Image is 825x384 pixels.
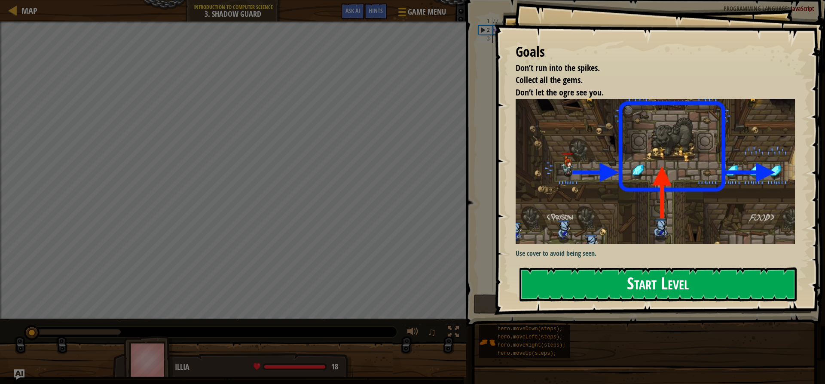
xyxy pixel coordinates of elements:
li: Collect all the gems. [505,74,793,86]
div: Illia [175,362,345,373]
div: 1 [478,17,492,26]
span: hero.moveRight(steps); [498,342,565,348]
span: 18 [331,361,338,372]
span: Collect all the gems. [516,74,583,86]
span: Map [21,5,37,16]
a: Map [17,5,37,16]
div: 2 [479,26,492,34]
button: Run [474,294,812,314]
button: Toggle fullscreen [445,324,462,342]
button: Start Level [519,267,797,301]
span: hero.moveDown(steps); [498,326,562,332]
button: Ask AI [341,3,364,19]
img: thang_avatar_frame.png [124,336,174,384]
div: Goals [516,42,795,62]
div: 3 [478,34,492,43]
img: portrait.png [479,334,495,350]
button: ♫ [426,324,440,342]
span: hero.moveLeft(steps); [498,334,562,340]
span: Don’t run into the spikes. [516,62,600,74]
img: Shadow guard [516,99,801,244]
li: Don’t let the ogre see you. [505,86,793,99]
span: Hints [369,6,383,15]
button: Adjust volume [404,324,422,342]
p: Use cover to avoid being seen. [516,249,801,258]
div: health: 18 / 18 [254,363,338,371]
span: Game Menu [408,6,446,18]
button: Game Menu [391,3,451,24]
li: Don’t run into the spikes. [505,62,793,74]
span: Don’t let the ogre see you. [516,86,604,98]
button: Ask AI [14,369,24,380]
span: hero.moveUp(steps); [498,350,556,356]
span: Ask AI [345,6,360,15]
span: ♫ [428,326,436,338]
